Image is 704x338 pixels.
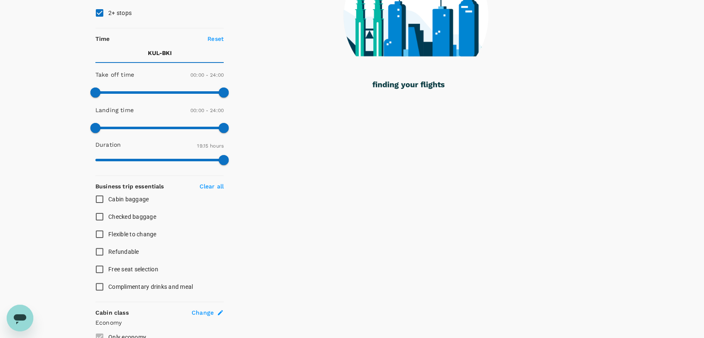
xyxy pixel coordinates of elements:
[190,72,224,78] span: 00:00 - 24:00
[95,70,134,79] p: Take off time
[108,10,132,16] span: 2+ stops
[207,35,224,43] p: Reset
[108,283,193,290] span: Complimentary drinks and meal
[190,108,224,113] span: 00:00 - 24:00
[108,248,139,255] span: Refundable
[108,213,156,220] span: Checked baggage
[95,183,164,190] strong: Business trip essentials
[95,318,224,327] p: Economy
[200,182,224,190] p: Clear all
[7,305,33,331] iframe: Button to launch messaging window
[148,49,172,57] p: KUL - BKI
[108,231,157,238] span: Flexible to change
[108,266,158,273] span: Free seat selection
[95,140,121,149] p: Duration
[108,196,149,203] span: Cabin baggage
[372,82,444,89] g: finding your flights
[192,308,214,317] span: Change
[95,309,129,316] strong: Cabin class
[95,35,110,43] p: Time
[95,106,134,114] p: Landing time
[197,143,224,149] span: 19.15 hours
